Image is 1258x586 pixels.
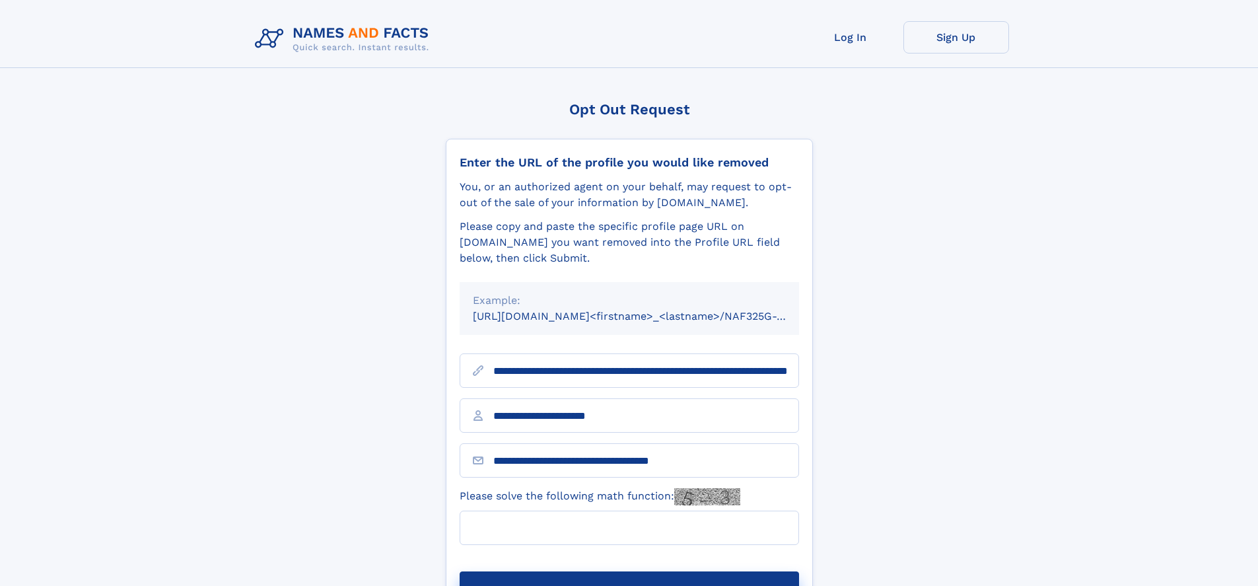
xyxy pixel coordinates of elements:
a: Sign Up [903,21,1009,54]
small: [URL][DOMAIN_NAME]<firstname>_<lastname>/NAF325G-xxxxxxxx [473,310,824,322]
a: Log In [798,21,903,54]
div: Opt Out Request [446,101,813,118]
div: Please copy and paste the specific profile page URL on [DOMAIN_NAME] you want removed into the Pr... [460,219,799,266]
img: Logo Names and Facts [250,21,440,57]
div: Example: [473,293,786,309]
div: You, or an authorized agent on your behalf, may request to opt-out of the sale of your informatio... [460,179,799,211]
div: Enter the URL of the profile you would like removed [460,155,799,170]
label: Please solve the following math function: [460,488,740,505]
